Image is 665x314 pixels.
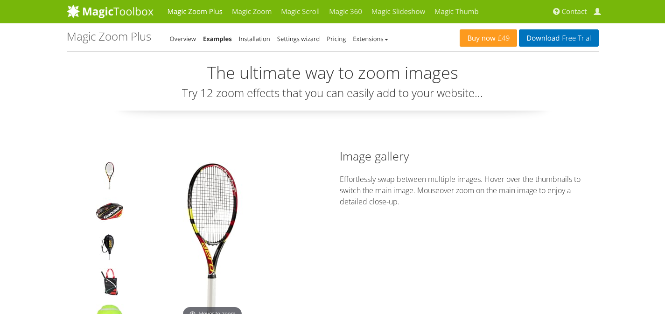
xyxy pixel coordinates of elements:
[560,35,591,42] span: Free Trial
[340,174,599,207] p: Effortlessly swap between multiple images. Hover over the thumbnails to switch the main image. Mo...
[562,7,587,16] span: Contact
[67,30,151,42] h1: Magic Zoom Plus
[519,29,598,47] a: DownloadFree Trial
[96,268,124,299] img: Magic Zoom Plus - Examples
[327,35,346,43] a: Pricing
[496,35,510,42] span: £49
[239,35,270,43] a: Installation
[67,4,154,18] img: MagicToolbox.com - Image tools for your website
[340,148,599,164] h2: Image gallery
[67,87,599,99] h3: Try 12 zoom effects that you can easily add to your website...
[170,35,196,43] a: Overview
[67,63,599,82] h2: The ultimate way to zoom images
[96,197,124,228] img: Magic Zoom Plus - Examples
[460,29,517,47] a: Buy now£49
[203,35,232,43] a: Examples
[353,35,388,43] a: Extensions
[96,162,124,193] img: Magic Zoom Plus - Examples
[277,35,320,43] a: Settings wizard
[96,233,124,264] img: Magic Zoom Plus - Examples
